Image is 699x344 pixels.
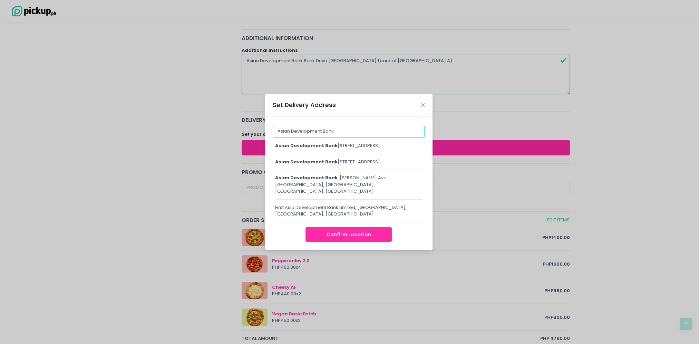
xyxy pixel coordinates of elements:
[275,142,338,149] span: Asian Development Bank
[275,204,423,218] div: First Asia Development Bank Limited, [GEOGRAPHIC_DATA], [GEOGRAPHIC_DATA], [GEOGRAPHIC_DATA]
[421,103,425,107] button: Close
[275,174,338,181] span: Asian Development Bank
[273,125,425,138] input: Delivery Address
[305,227,392,242] button: Confirm Location
[275,159,338,165] span: Asian Development Bank
[275,159,423,165] div: [STREET_ADDRESS]
[273,101,336,109] div: Set Delivery Address
[275,174,423,195] div: , [PERSON_NAME] Ave, [GEOGRAPHIC_DATA], [GEOGRAPHIC_DATA], [GEOGRAPHIC_DATA], [GEOGRAPHIC_DATA]
[275,142,423,149] div: [STREET_ADDRESS]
